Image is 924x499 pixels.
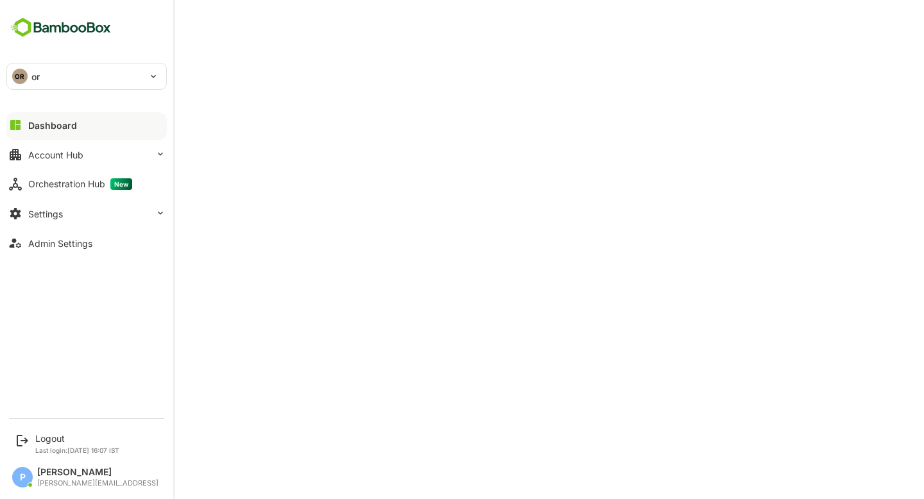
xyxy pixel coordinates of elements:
[31,70,40,83] p: or
[28,120,77,131] div: Dashboard
[6,112,167,138] button: Dashboard
[6,230,167,256] button: Admin Settings
[6,201,167,226] button: Settings
[28,149,83,160] div: Account Hub
[12,467,33,487] div: P
[35,446,119,454] p: Last login: [DATE] 16:07 IST
[110,178,132,190] span: New
[6,142,167,167] button: Account Hub
[37,479,158,487] div: [PERSON_NAME][EMAIL_ADDRESS]
[6,171,167,197] button: Orchestration HubNew
[28,238,92,249] div: Admin Settings
[6,15,115,40] img: BambooboxFullLogoMark.5f36c76dfaba33ec1ec1367b70bb1252.svg
[28,178,132,190] div: Orchestration Hub
[37,467,158,478] div: [PERSON_NAME]
[35,433,119,444] div: Logout
[28,208,63,219] div: Settings
[7,63,166,89] div: ORor
[12,69,28,84] div: OR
